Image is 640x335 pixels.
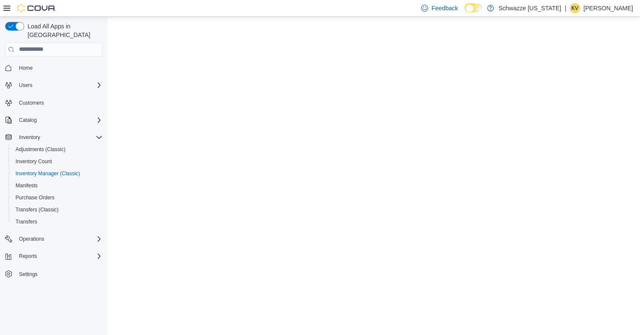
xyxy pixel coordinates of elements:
span: Reports [19,253,37,260]
span: Inventory Count [16,158,52,165]
a: Manifests [12,180,41,191]
button: Inventory [16,132,43,143]
span: Reports [16,251,103,261]
span: Inventory [19,134,40,141]
span: Settings [16,268,103,279]
span: Transfers [12,217,103,227]
span: Transfers [16,218,37,225]
span: Catalog [19,117,37,124]
span: Adjustments (Classic) [12,144,103,155]
a: Inventory Count [12,156,56,167]
button: Catalog [2,114,106,126]
span: Home [19,65,33,71]
span: Load All Apps in [GEOGRAPHIC_DATA] [24,22,103,39]
button: Users [2,79,106,91]
button: Purchase Orders [9,192,106,204]
span: Inventory Manager (Classic) [12,168,103,179]
p: | [565,3,566,13]
span: Manifests [16,182,37,189]
button: Inventory Manager (Classic) [9,167,106,180]
a: Adjustments (Classic) [12,144,69,155]
a: Purchase Orders [12,192,58,203]
span: Customers [19,99,44,106]
span: Operations [19,236,44,242]
span: Inventory [16,132,103,143]
a: Inventory Manager (Classic) [12,168,84,179]
input: Dark Mode [465,3,483,12]
span: Feedback [432,4,458,12]
span: Adjustments (Classic) [16,146,65,153]
button: Customers [2,96,106,109]
button: Operations [16,234,48,244]
a: Home [16,63,36,73]
span: Catalog [16,115,103,125]
button: Home [2,62,106,74]
button: Users [16,80,36,90]
button: Adjustments (Classic) [9,143,106,155]
p: Schwazze [US_STATE] [498,3,561,13]
span: Inventory Count [12,156,103,167]
span: Customers [16,97,103,108]
img: Cova [17,4,56,12]
span: Users [19,82,32,89]
a: Transfers (Classic) [12,205,62,215]
p: [PERSON_NAME] [584,3,633,13]
a: Transfers [12,217,40,227]
button: Transfers (Classic) [9,204,106,216]
span: Inventory Manager (Classic) [16,170,80,177]
button: Reports [2,250,106,262]
button: Settings [2,267,106,280]
button: Transfers [9,216,106,228]
span: Operations [16,234,103,244]
nav: Complex example [5,58,103,303]
div: Kristine Valdez [570,3,580,13]
button: Manifests [9,180,106,192]
span: Purchase Orders [16,194,55,201]
span: Manifests [12,180,103,191]
button: Reports [16,251,40,261]
button: Catalog [16,115,40,125]
span: Home [16,62,103,73]
span: Users [16,80,103,90]
button: Operations [2,233,106,245]
a: Settings [16,269,41,279]
button: Inventory [2,131,106,143]
span: KV [572,3,578,13]
a: Customers [16,98,47,108]
span: Transfers (Classic) [12,205,103,215]
span: Purchase Orders [12,192,103,203]
span: Settings [19,271,37,278]
button: Inventory Count [9,155,106,167]
span: Transfers (Classic) [16,206,59,213]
